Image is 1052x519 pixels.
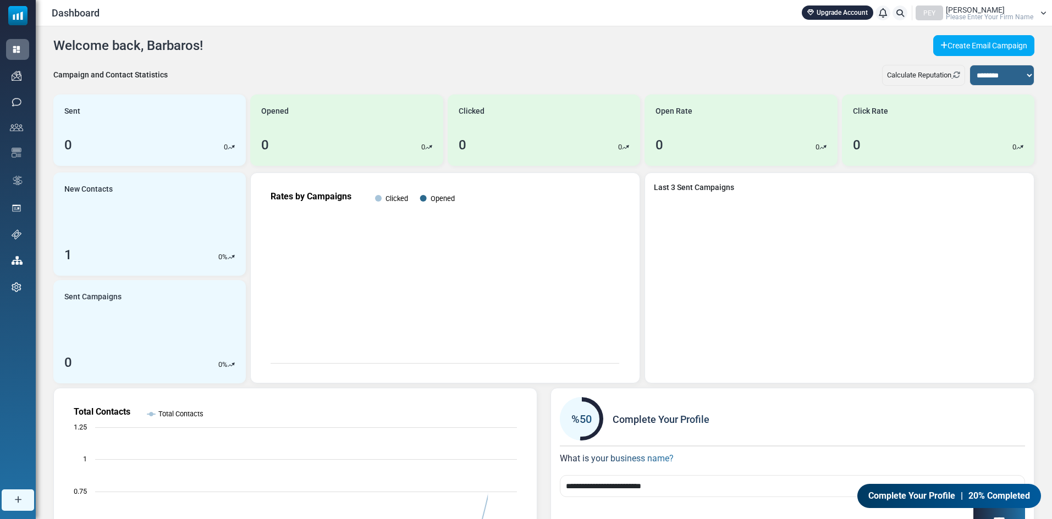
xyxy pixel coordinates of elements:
[853,135,861,155] div: 0
[12,71,21,81] img: campaigns-icon.png
[83,455,87,463] text: 1
[916,5,1047,20] a: PEY [PERSON_NAME] Please Enter Your Firm Name
[74,487,87,495] text: 0.75
[654,182,1025,193] a: Last 3 Sent Campaigns
[866,489,955,503] span: Complete Your Profile
[656,135,663,155] div: 0
[882,65,965,86] div: Calculate Reputation
[12,230,21,239] img: support-icon.svg
[261,105,289,117] span: Opened
[12,44,21,54] img: dashboard-icon-active.svg
[64,183,113,195] span: New Contacts
[218,359,235,370] div: %
[8,6,27,25] img: mailsoftly_icon_blue_white.svg
[64,291,122,303] span: Sent Campaigns
[52,5,100,20] span: Dashboard
[421,142,425,153] p: 0
[560,447,674,465] label: What is your business name?
[64,135,72,155] div: 0
[854,483,1044,509] a: Complete Your Profile | 20% Completed
[10,124,23,131] img: contacts-icon.svg
[816,142,819,153] p: 0
[218,252,222,263] p: 0
[53,38,203,54] h4: Welcome back, Barbaros!
[802,5,873,20] a: Upgrade Account
[261,135,269,155] div: 0
[64,353,72,372] div: 0
[74,406,130,417] text: Total Contacts
[218,359,222,370] p: 0
[64,105,80,117] span: Sent
[961,489,963,503] span: |
[933,35,1034,56] a: Create Email Campaign
[459,105,484,117] span: Clicked
[12,282,21,292] img: settings-icon.svg
[218,252,235,263] div: %
[12,203,21,213] img: landing_pages.svg
[916,5,943,20] div: PEY
[946,6,1005,14] span: [PERSON_NAME]
[1012,142,1016,153] p: 0
[560,411,603,427] div: %50
[656,105,692,117] span: Open Rate
[459,135,466,155] div: 0
[618,142,622,153] p: 0
[260,182,630,374] svg: Rates by Campaigns
[12,148,21,158] img: email-templates-icon.svg
[12,97,21,107] img: sms-icon.png
[431,194,455,203] text: Opened
[53,69,168,81] div: Campaign and Contact Statistics
[271,191,351,202] text: Rates by Campaigns
[951,71,960,79] a: Refresh Stats
[224,142,228,153] p: 0
[53,172,246,276] a: New Contacts 1 0%
[12,174,24,187] img: workflow.svg
[74,423,87,431] text: 1.25
[946,14,1033,20] span: Please Enter Your Firm Name
[969,489,1033,503] span: 20% Completed
[64,245,72,265] div: 1
[853,105,888,117] span: Click Rate
[560,397,1025,441] div: Complete Your Profile
[158,410,203,418] text: Total Contacts
[385,194,408,203] text: Clicked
